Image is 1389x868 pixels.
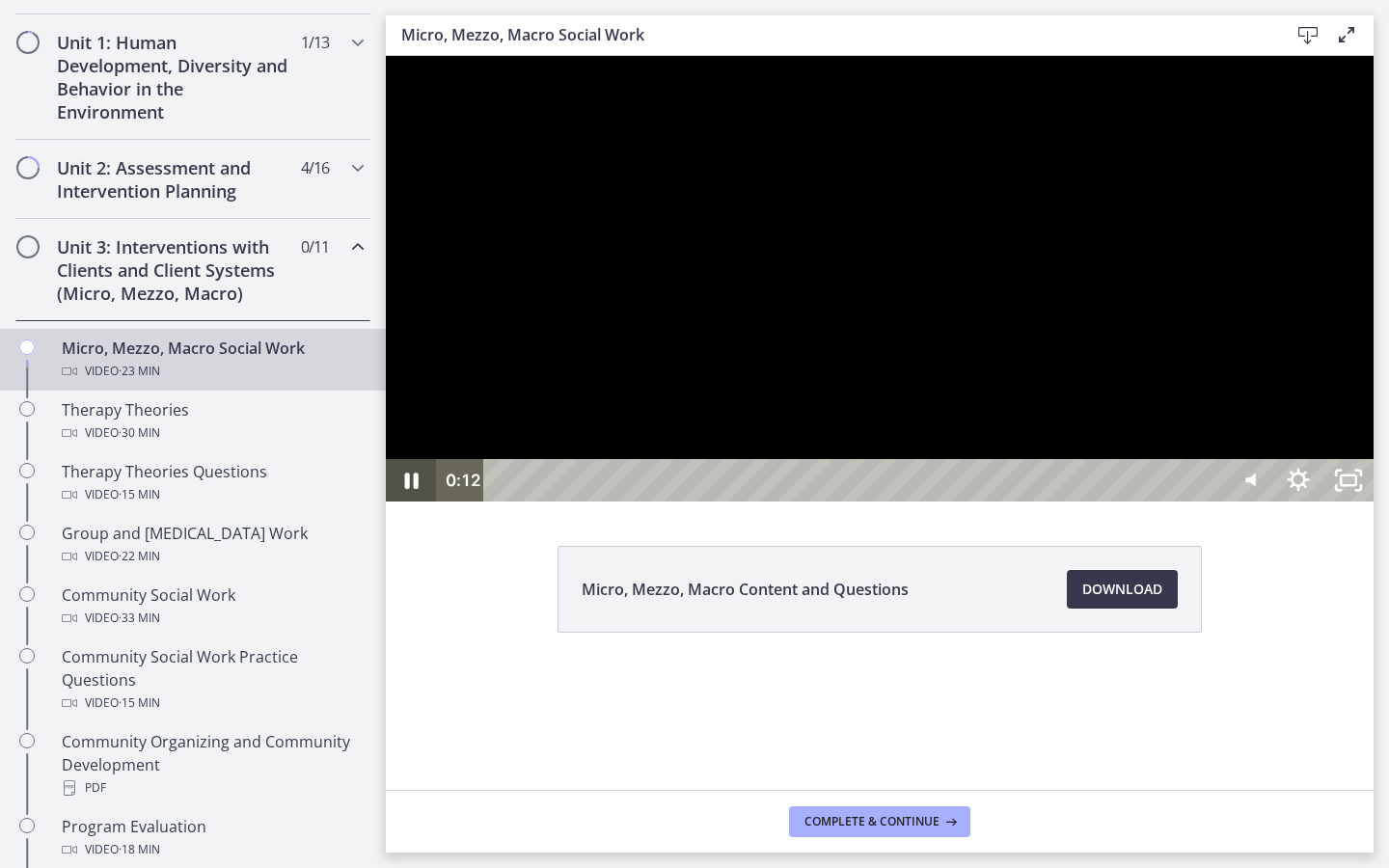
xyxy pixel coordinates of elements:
div: Therapy Theories Questions [62,460,363,506]
div: PDF [62,776,363,800]
div: Video [62,692,363,715]
span: · 33 min [119,607,160,630]
iframe: Video Lesson [386,56,1374,502]
span: 4 / 16 [301,156,329,179]
span: · 15 min [119,483,160,506]
div: Community Social Work [62,583,363,630]
h2: Unit 1: Human Development, Diversity and Behavior in the Environment [57,31,292,123]
span: 0 / 11 [301,235,329,258]
span: · 22 min [119,545,160,568]
span: · 18 min [119,838,160,861]
div: Video [62,483,363,506]
div: Micro, Mezzo, Macro Social Work [62,337,363,383]
span: 1 / 13 [301,31,329,54]
span: Complete & continue [804,814,940,829]
button: Unfullscreen [938,403,988,446]
div: Group and [MEDICAL_DATA] Work [62,522,363,568]
a: Download [1067,570,1178,609]
div: Community Social Work Practice Questions [62,645,363,715]
div: Video [62,545,363,568]
span: Download [1082,578,1162,601]
div: Therapy Theories [62,398,363,445]
div: Video [62,360,363,383]
div: Video [62,421,363,445]
button: Mute [837,403,887,446]
h2: Unit 3: Interventions with Clients and Client Systems (Micro, Mezzo, Macro) [57,235,292,305]
div: Video [62,838,363,861]
span: · 15 min [119,692,160,715]
div: Video [62,607,363,630]
h2: Unit 2: Assessment and Intervention Planning [57,156,292,203]
button: Complete & continue [789,806,970,837]
span: · 23 min [119,360,160,383]
button: Show settings menu [887,403,938,446]
div: Community Organizing and Community Development [62,730,363,800]
span: Micro, Mezzo, Macro Content and Questions [582,578,909,601]
div: Program Evaluation [62,815,363,861]
h3: Micro, Mezzo, Macro Social Work [401,23,1258,46]
span: · 30 min [119,421,160,445]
